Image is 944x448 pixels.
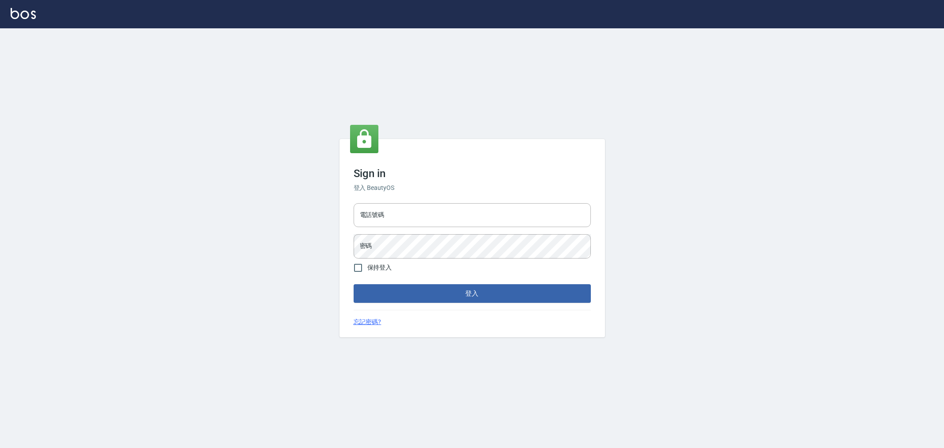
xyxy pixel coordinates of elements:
[354,167,591,180] h3: Sign in
[367,263,392,272] span: 保持登入
[354,317,381,327] a: 忘記密碼?
[11,8,36,19] img: Logo
[354,183,591,193] h6: 登入 BeautyOS
[354,284,591,303] button: 登入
